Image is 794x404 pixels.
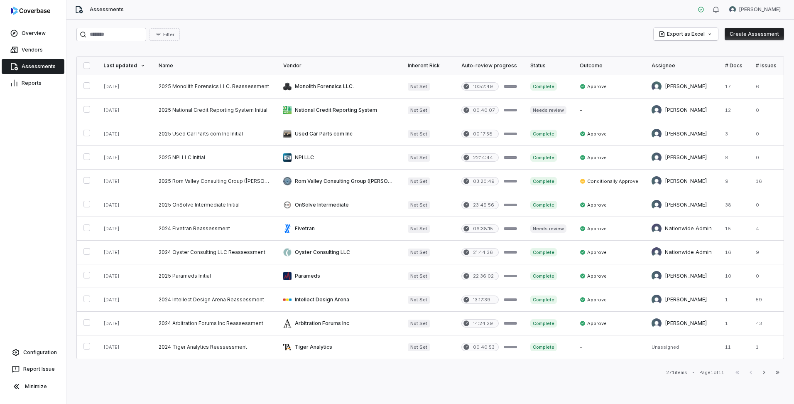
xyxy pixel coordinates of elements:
button: Export as Excel [654,28,718,40]
div: Outcome [580,62,638,69]
img: Nic Weilbacher avatar [652,81,662,91]
img: logo-D7KZi-bG.svg [11,7,50,15]
img: Melanie Lorent avatar [652,200,662,210]
td: - [573,335,645,359]
div: Vendor [283,62,395,69]
button: Minimize [3,378,63,395]
div: Inherent Risk [408,62,448,69]
span: [PERSON_NAME] [739,6,781,13]
span: Assessments [90,6,124,13]
img: Melanie Lorent avatar [652,129,662,139]
button: Create Assessment [725,28,784,40]
div: Name [159,62,270,69]
a: Vendors [2,42,64,57]
img: Nic Weilbacher avatar [729,6,736,13]
img: Nationwide Admin avatar [652,247,662,257]
div: • [692,370,694,375]
a: Assessments [2,59,64,74]
div: # Docs [725,62,743,69]
img: Melanie Lorent avatar [652,318,662,328]
a: Overview [2,26,64,41]
div: Last updated [103,62,145,69]
div: 271 items [666,370,687,376]
div: Assignee [652,62,712,69]
div: Status [530,62,566,69]
td: - [573,99,645,122]
div: # Issues [756,62,777,69]
a: Reports [2,76,64,91]
img: Melanie Lorent avatar [652,105,662,115]
img: Melanie Lorent avatar [652,153,662,163]
button: Filter [149,28,180,41]
div: Auto-review progress [461,62,517,69]
a: Configuration [3,345,63,360]
span: Filter [163,32,174,38]
img: Melanie Lorent avatar [652,176,662,186]
img: Nationwide Admin avatar [652,224,662,234]
div: Page 1 of 11 [699,370,724,376]
img: Melanie Lorent avatar [652,271,662,281]
button: Nic Weilbacher avatar[PERSON_NAME] [724,3,786,16]
img: Melanie Lorent avatar [652,295,662,305]
button: Report Issue [3,362,63,377]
